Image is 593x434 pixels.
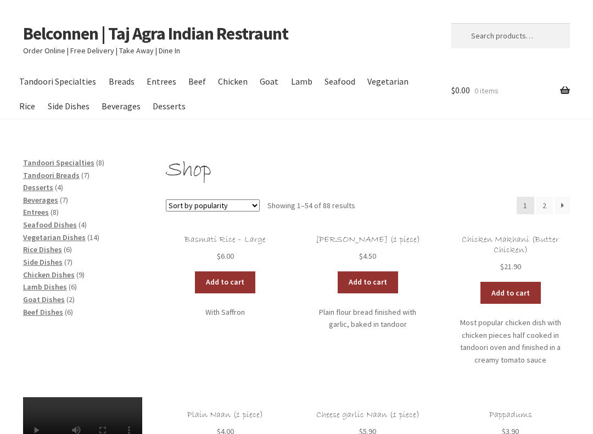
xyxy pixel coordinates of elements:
[81,220,85,230] span: 4
[451,85,470,96] span: 0.00
[451,85,455,96] span: $
[23,257,63,267] a: Side Dishes
[89,232,97,242] span: 14
[53,207,57,217] span: 8
[62,195,66,205] span: 7
[319,69,360,94] a: Seafood
[309,410,428,420] h2: Cheese garlic Naan (1 piece)
[286,69,317,94] a: Lamb
[147,94,191,119] a: Desserts
[23,158,94,168] a: Tandoori Specialties
[23,69,427,119] nav: Primary Navigation
[23,182,53,192] a: Desserts
[451,69,570,112] a: $0.00 0 items
[67,307,71,317] span: 6
[23,23,288,44] a: Belconnen | Taj Agra Indian Restraunt
[141,69,181,94] a: Entrees
[536,197,553,214] a: Page 2
[23,232,86,242] a: Vegetarian Dishes
[79,270,82,280] span: 9
[14,94,41,119] a: Rice
[517,197,534,214] span: Page 1
[57,182,61,192] span: 4
[255,69,284,94] a: Goat
[23,170,80,180] a: Tandoori Breads
[213,69,253,94] a: Chicken
[217,251,234,261] bdi: 6.00
[195,271,255,293] a: Add to cart: “Basmati Rice - Large”
[451,410,570,420] h2: Pappadums
[69,294,72,304] span: 2
[166,235,285,245] h2: Basmati Rice – Large
[23,294,65,304] a: Goat Dishes
[71,282,75,292] span: 6
[217,251,221,261] span: $
[451,235,570,273] a: Chicken Makhani (Butter Chicken) $21.90
[23,220,77,230] a: Seafood Dishes
[480,282,541,304] a: Add to cart: “Chicken Makhani (Butter Chicken)”
[98,158,102,168] span: 8
[166,410,285,420] h2: Plain Naan (1 piece)
[166,199,260,212] select: Shop order
[359,251,376,261] bdi: 4.50
[166,306,285,319] p: With Saffron
[555,197,570,214] a: →
[451,235,570,256] h2: Chicken Makhani (Butter Chicken)
[267,197,355,214] p: Showing 1–54 of 88 results
[23,282,67,292] a: Lamb Dishes
[500,261,521,271] bdi: 21.90
[23,195,58,205] a: Beverages
[166,235,285,263] a: Basmati Rice – Large $6.00
[309,235,428,263] a: [PERSON_NAME] (1 piece) $4.50
[96,94,146,119] a: Beverages
[23,207,49,217] a: Entrees
[338,271,398,293] a: Add to cart: “Garlic Naan (1 piece)”
[42,94,94,119] a: Side Dishes
[309,235,428,245] h2: [PERSON_NAME] (1 piece)
[309,306,428,331] p: Plain flour bread finished with garlic, baked in tandoor
[451,316,570,366] p: Most popular chicken dish with chicken pieces half cooked in tandoori oven and finished in a crea...
[103,69,139,94] a: Breads
[166,157,570,185] h1: Shop
[517,197,570,214] nav: Product Pagination
[23,307,63,317] a: Beef Dishes
[83,170,87,180] span: 7
[500,261,504,271] span: $
[23,244,62,254] a: Rice Dishes
[359,251,363,261] span: $
[23,270,75,280] a: Chicken Dishes
[183,69,211,94] a: Beef
[66,257,70,267] span: 7
[23,44,427,57] p: Order Online | Free Delivery | Take Away | Dine In
[362,69,413,94] a: Vegetarian
[451,23,570,48] input: Search products…
[474,86,499,96] span: 0 items
[66,244,70,254] span: 6
[14,69,102,94] a: Tandoori Specialties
